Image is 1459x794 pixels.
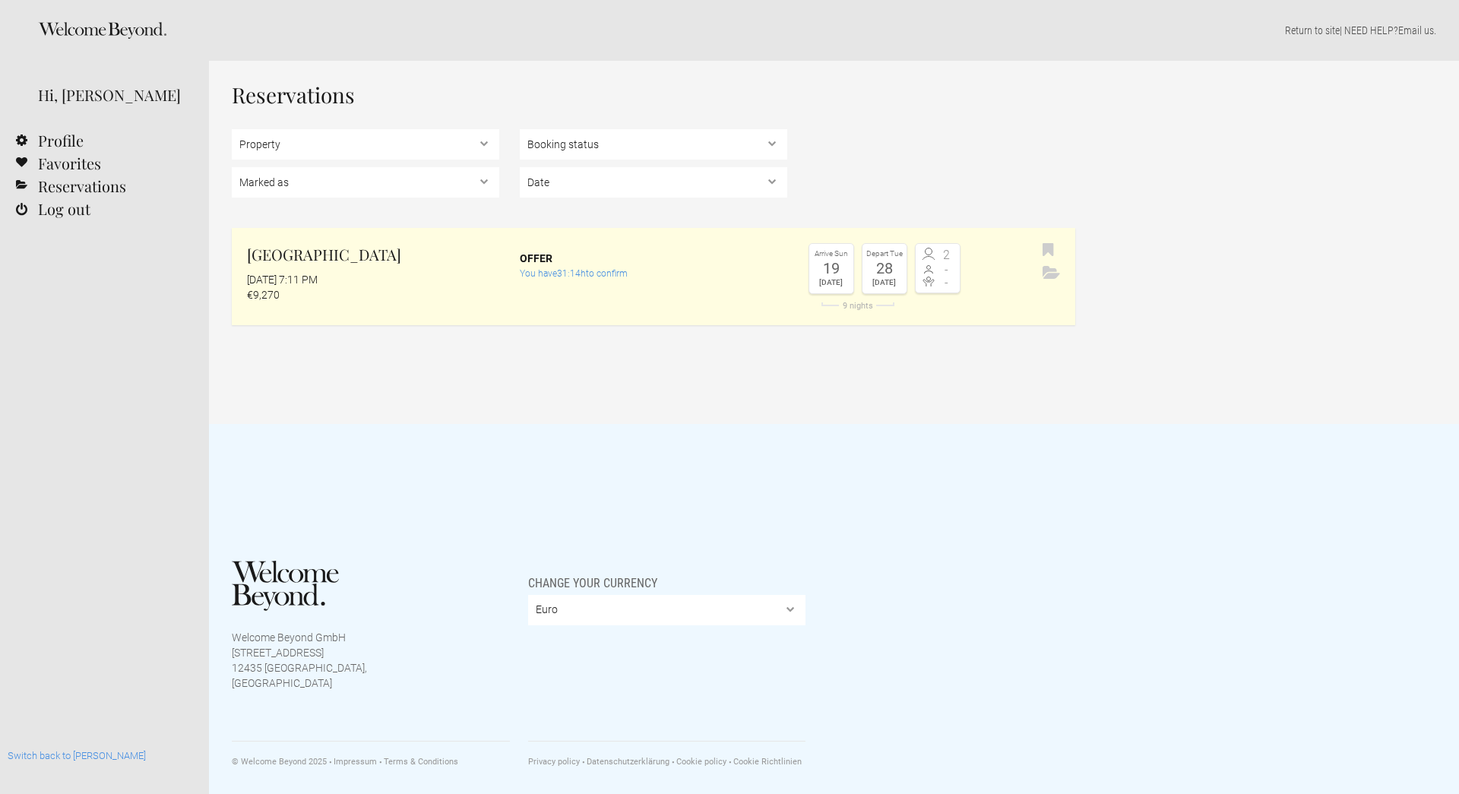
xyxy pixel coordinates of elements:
h1: Reservations [232,84,1075,106]
a: Switch back to [PERSON_NAME] [8,750,146,761]
div: 9 nights [809,302,907,310]
a: Impressum [329,757,377,767]
div: Arrive Sun [813,248,850,261]
h2: [GEOGRAPHIC_DATA] [247,243,499,266]
div: You have to confirm [520,266,787,281]
span: Change your currency [528,561,657,591]
flynt-date-display: [DATE] 7:11 PM [247,274,318,286]
div: 19 [813,261,850,276]
select: , [520,167,787,198]
span: - [938,277,956,289]
img: Welcome Beyond [232,561,339,611]
a: [GEOGRAPHIC_DATA] [DATE] 7:11 PM €9,270 Offer You have31:14hto confirm Arrive Sun 19 [DATE] Depar... [232,228,1075,325]
a: Cookie Richtlinien [729,757,802,767]
a: Cookie policy [672,757,726,767]
div: 28 [866,261,903,276]
div: [DATE] [813,276,850,289]
span: © Welcome Beyond 2025 [232,757,327,767]
flynt-countdown: 31:14h [557,268,586,279]
button: Bookmark [1039,239,1058,262]
span: - [938,264,956,276]
p: Welcome Beyond GmbH [STREET_ADDRESS] 12435 [GEOGRAPHIC_DATA], [GEOGRAPHIC_DATA] [232,630,367,691]
a: Return to site [1285,24,1340,36]
p: | NEED HELP? . [232,23,1436,38]
a: Email us [1398,24,1434,36]
select: , , [520,129,787,160]
div: Offer [520,251,787,266]
a: Privacy policy [528,757,580,767]
select: Change your currency [528,595,806,625]
span: 2 [938,249,956,261]
flynt-currency: €9,270 [247,289,280,301]
select: , , , [232,167,499,198]
div: [DATE] [866,276,903,289]
a: Terms & Conditions [379,757,458,767]
button: Archive [1039,262,1064,285]
div: Hi, [PERSON_NAME] [38,84,186,106]
div: Depart Tue [866,248,903,261]
a: Datenschutzerklärung [582,757,669,767]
